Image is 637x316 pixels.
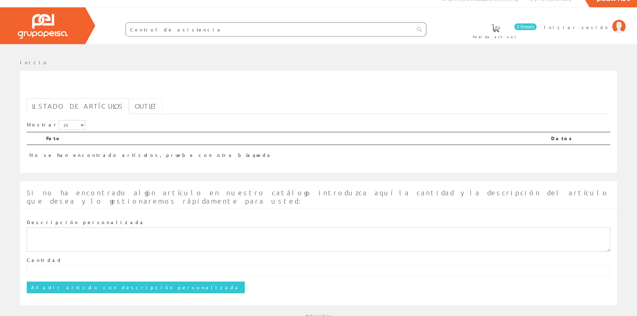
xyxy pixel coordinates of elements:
a: Inicio [20,59,48,65]
th: Datos [548,132,610,145]
a: Listado de artículos [27,98,129,114]
label: Mostrar [27,120,85,130]
span: Pedido actual [473,33,518,40]
span: Iniciar sesión [544,24,609,30]
a: Iniciar sesión [544,18,626,25]
h1: Control de asistencia [27,82,610,95]
th: Foto [43,132,548,145]
label: Cantidad [27,257,62,264]
span: Si no ha encontrado algún artículo en nuestro catálogo introduzca aquí la cantidad y la descripci... [27,189,609,205]
span: 0 línea/s [514,23,537,30]
a: Outlet [129,98,163,114]
img: Grupo Peisa [18,14,68,39]
td: No se han encontrado artículos, pruebe con otra búsqueda [27,145,548,161]
input: Buscar ... [126,23,413,36]
select: Mostrar [59,120,85,130]
label: Descripción personalizada [27,219,145,226]
input: Añadir artículo con descripción personalizada [27,282,245,293]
